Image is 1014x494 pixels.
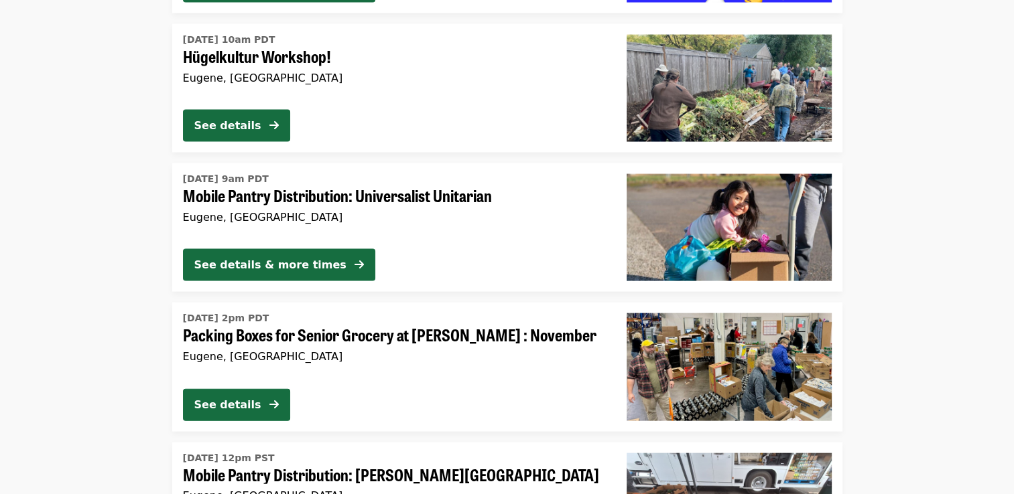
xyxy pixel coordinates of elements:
[172,163,842,292] a: See details for "Mobile Pantry Distribution: Universalist Unitarian"
[627,35,832,142] img: Hügelkultur Workshop! organized by FOOD For Lane County
[627,313,832,420] img: Packing Boxes for Senior Grocery at Bailey Hill : November organized by FOOD For Lane County
[183,465,605,485] span: Mobile Pantry Distribution: [PERSON_NAME][GEOGRAPHIC_DATA]
[183,325,605,345] span: Packing Boxes for Senior Grocery at [PERSON_NAME] : November
[183,72,605,84] div: Eugene, [GEOGRAPHIC_DATA]
[183,249,375,281] button: See details & more times
[183,186,605,205] span: Mobile Pantry Distribution: Universalist Unitarian
[355,258,364,271] i: arrow-right icon
[183,110,290,142] button: See details
[269,119,279,132] i: arrow-right icon
[194,118,261,134] div: See details
[183,33,275,47] time: [DATE] 10am PDT
[183,172,269,186] time: [DATE] 9am PDT
[194,257,346,273] div: See details & more times
[183,350,605,363] div: Eugene, [GEOGRAPHIC_DATA]
[183,451,275,465] time: [DATE] 12pm PST
[183,211,605,224] div: Eugene, [GEOGRAPHIC_DATA]
[183,47,605,66] span: Hügelkultur Workshop!
[269,398,279,411] i: arrow-right icon
[194,397,261,413] div: See details
[183,389,290,421] button: See details
[183,311,269,325] time: [DATE] 2pm PDT
[172,24,842,153] a: See details for "Hügelkultur Workshop!"
[172,303,842,431] a: See details for "Packing Boxes for Senior Grocery at Bailey Hill : November"
[627,174,832,281] img: Mobile Pantry Distribution: Universalist Unitarian organized by FOOD For Lane County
